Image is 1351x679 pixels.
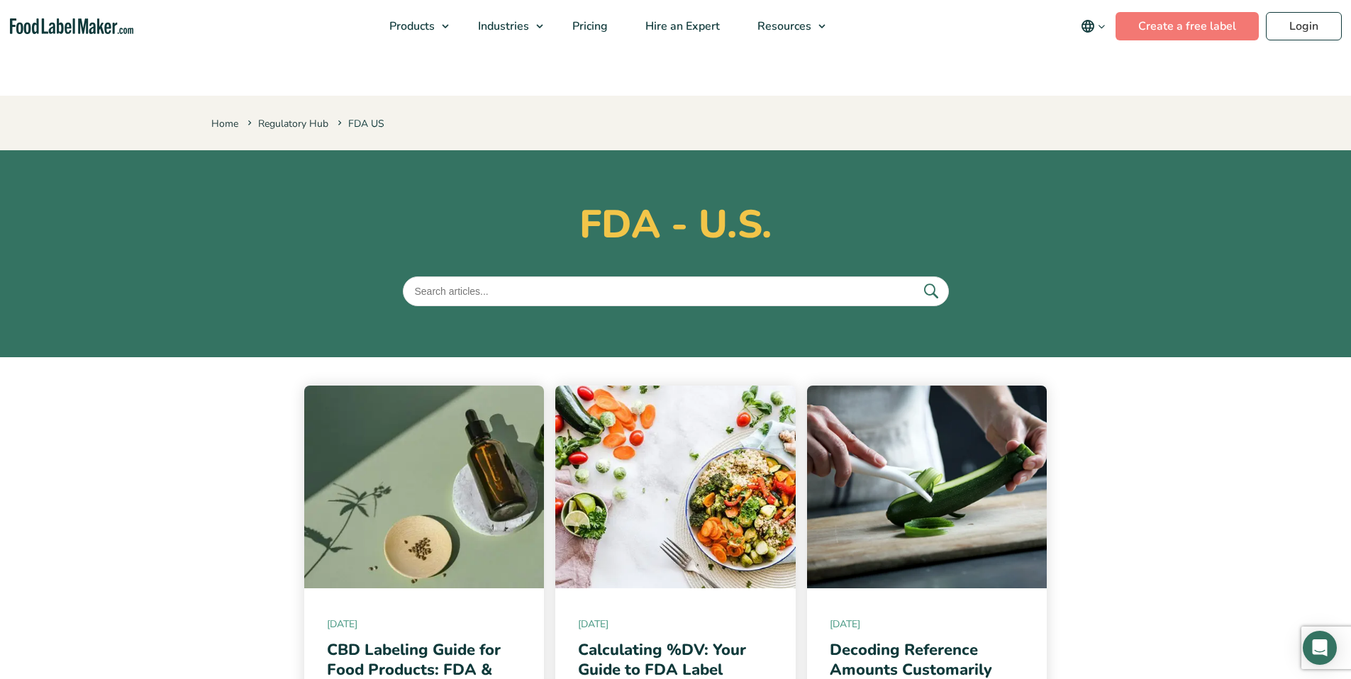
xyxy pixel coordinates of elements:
span: Products [385,18,436,34]
h1: FDA - U.S. [211,201,1140,248]
input: Search articles... [403,276,949,306]
a: Create a free label [1116,12,1259,40]
span: Industries [474,18,530,34]
span: [DATE] [327,617,522,632]
span: Hire an Expert [641,18,721,34]
span: [DATE] [578,617,773,632]
div: Open Intercom Messenger [1303,631,1337,665]
a: Login [1266,12,1342,40]
a: Regulatory Hub [258,117,328,130]
span: Pricing [568,18,609,34]
span: FDA US [335,117,384,130]
span: Resources [753,18,813,34]
span: [DATE] [830,617,1025,632]
a: Home [211,117,238,130]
